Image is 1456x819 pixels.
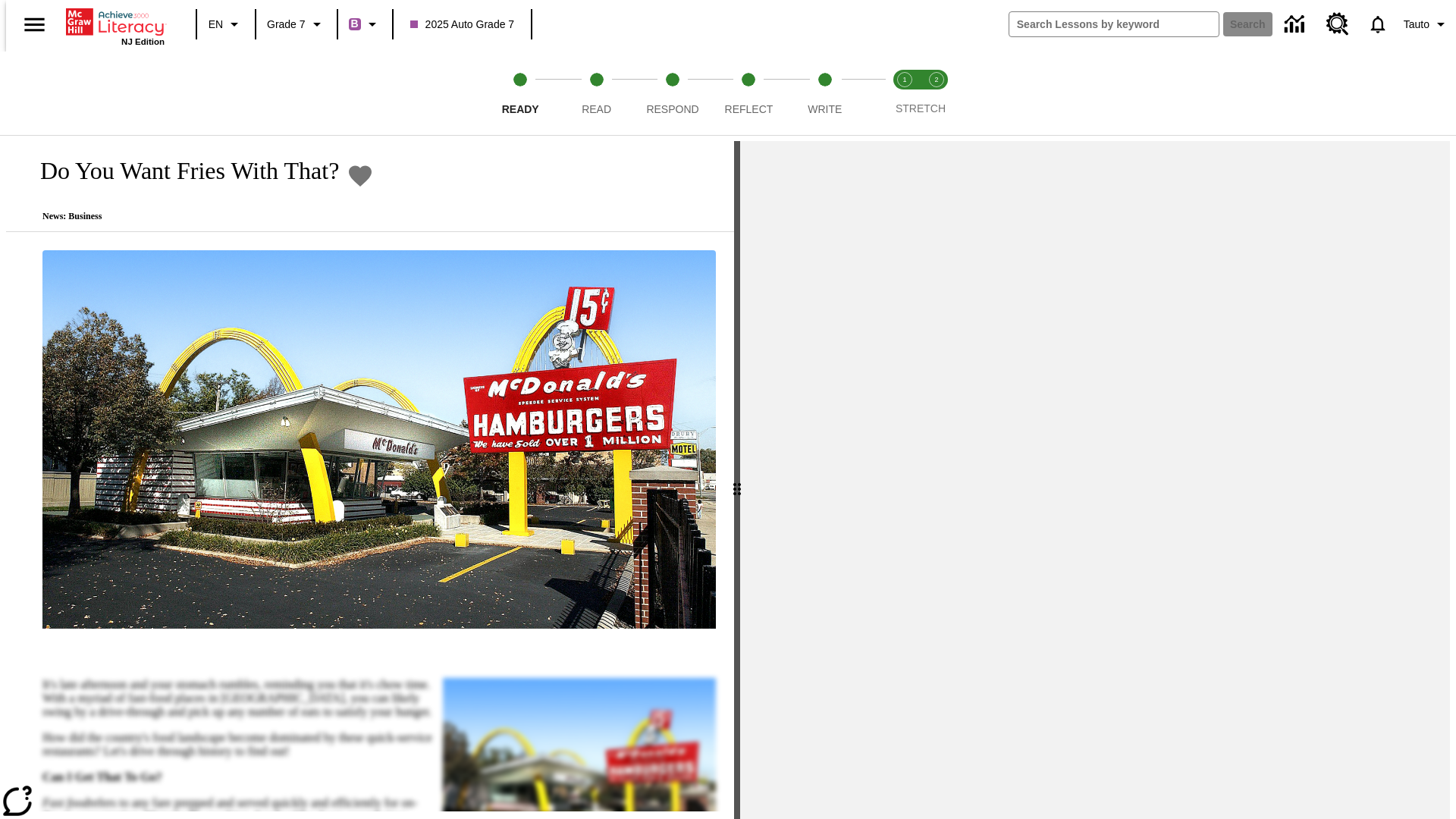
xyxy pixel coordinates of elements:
[552,52,640,135] button: Read step 2 of 5
[1009,12,1219,36] input: search field
[934,76,938,83] text: 2
[629,52,717,135] button: Respond step 3 of 5
[24,157,339,185] h1: Do You Want Fries With That?
[476,52,564,135] button: Ready step 1 of 5
[24,211,374,222] p: News: Business
[12,2,57,47] button: Open side menu
[261,11,332,38] button: Grade: Grade 7, Select a grade
[582,103,611,115] span: Read
[781,52,869,135] button: Write step 5 of 5
[734,141,740,819] div: Press Enter or Spacebar and then press right and left arrow keys to move the slider
[267,17,306,33] span: Grade 7
[902,76,906,83] text: 1
[410,17,515,33] span: 2025 Auto Grade 7
[1317,4,1358,45] a: Resource Center, Will open in new tab
[66,5,165,46] div: Home
[646,103,698,115] span: Respond
[1276,4,1317,45] a: Data Center
[202,11,250,38] button: Language: EN, Select a language
[740,141,1450,819] div: activity
[1358,5,1398,44] a: Notifications
[343,11,388,38] button: Boost Class color is purple. Change class color
[704,52,792,135] button: Reflect step 4 of 5
[209,17,223,33] span: EN
[1404,17,1429,33] span: Tauto
[502,103,539,115] span: Ready
[1398,11,1456,38] button: Profile/Settings
[42,250,716,629] img: One of the first McDonald's stores, with the iconic red sign and golden arches.
[6,141,734,811] div: reading
[915,52,959,135] button: Stretch Respond step 2 of 2
[883,52,927,135] button: Stretch Read step 1 of 2
[896,102,946,115] span: STRETCH
[347,162,374,189] button: Add to Favorites - Do You Want Fries With That?
[725,103,773,115] span: Reflect
[808,103,842,115] span: Write
[121,37,165,46] span: NJ Edition
[351,14,359,33] span: B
